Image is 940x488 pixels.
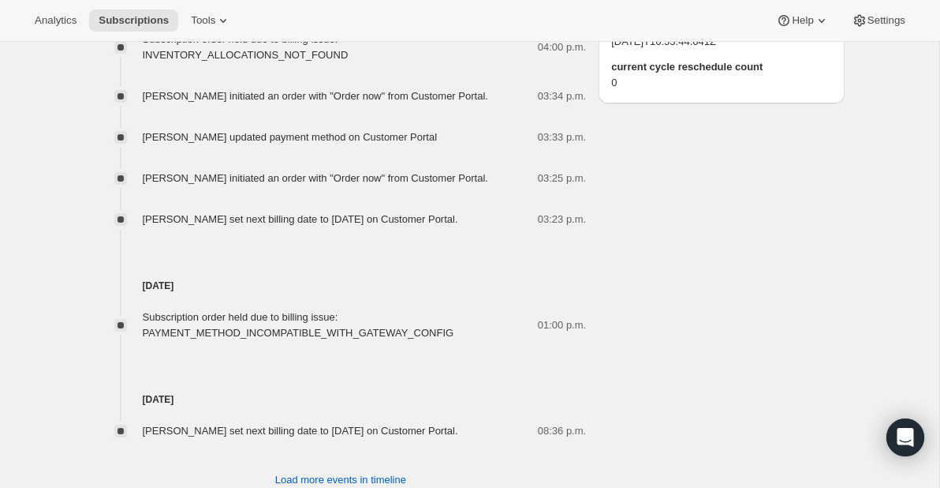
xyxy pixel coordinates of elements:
button: Tools [181,9,241,32]
button: Analytics [25,9,86,32]
span: Analytics [35,14,76,27]
span: 03:34 p.m. [538,88,586,104]
h4: [DATE] [95,392,587,407]
span: [DATE]T16:53:44.641Z [611,34,831,50]
button: Settings [842,9,915,32]
span: 01:00 p.m. [538,317,586,333]
span: 0 [611,75,831,91]
div: Open Intercom Messenger [886,419,924,456]
span: 08:36 p.m. [538,423,586,439]
span: [PERSON_NAME] set next billing date to [DATE] on Customer Portal. [143,213,458,225]
span: [PERSON_NAME] updated payment method on Customer Portal [143,131,438,143]
span: Load more events in timeline [275,472,406,488]
span: Settings [867,14,905,27]
button: Help [767,9,838,32]
span: Subscription order held due to billing issue: PAYMENT_METHOD_INCOMPATIBLE_WITH_GATEWAY_CONFIG [143,311,454,339]
span: 03:23 p.m. [538,212,586,227]
span: [PERSON_NAME] set next billing date to [DATE] on Customer Portal. [143,425,458,437]
span: [PERSON_NAME] initiated an order with "Order now" from Customer Portal. [143,172,488,184]
button: Subscriptions [89,9,178,32]
h4: [DATE] [95,278,587,294]
span: 04:00 p.m. [538,39,586,55]
span: 03:25 p.m. [538,171,586,186]
span: 03:33 p.m. [538,130,586,145]
span: Help [792,14,813,27]
span: Tools [191,14,215,27]
span: [PERSON_NAME] initiated an order with "Order now" from Customer Portal. [143,90,488,102]
span: Subscriptions [99,14,169,27]
span: current cycle reschedule count [611,59,831,75]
